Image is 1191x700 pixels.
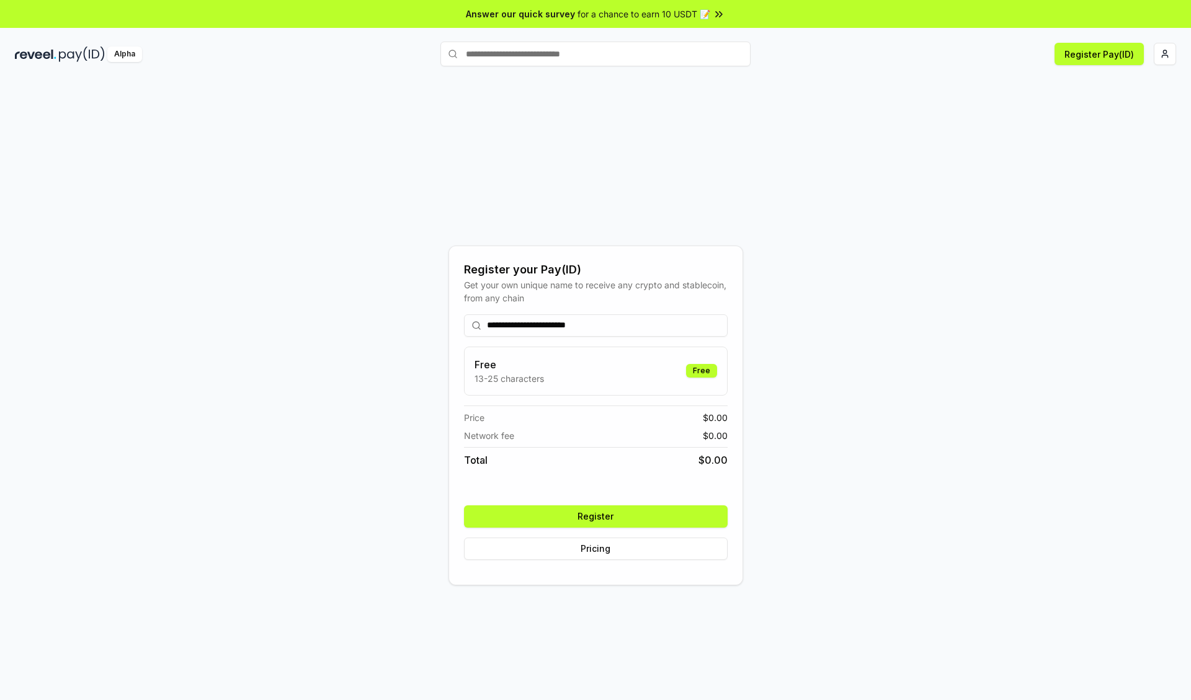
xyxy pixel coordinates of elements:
[686,364,717,378] div: Free
[578,7,710,20] span: for a chance to earn 10 USDT 📝
[464,453,488,467] span: Total
[475,372,544,385] p: 13-25 characters
[464,429,514,442] span: Network fee
[464,411,484,424] span: Price
[466,7,575,20] span: Answer our quick survey
[1055,43,1144,65] button: Register Pay(ID)
[703,429,728,442] span: $ 0.00
[464,505,728,528] button: Register
[15,47,56,62] img: reveel_dark
[107,47,142,62] div: Alpha
[464,261,728,278] div: Register your Pay(ID)
[698,453,728,467] span: $ 0.00
[703,411,728,424] span: $ 0.00
[475,357,544,372] h3: Free
[464,538,728,560] button: Pricing
[59,47,105,62] img: pay_id
[464,278,728,304] div: Get your own unique name to receive any crypto and stablecoin, from any chain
